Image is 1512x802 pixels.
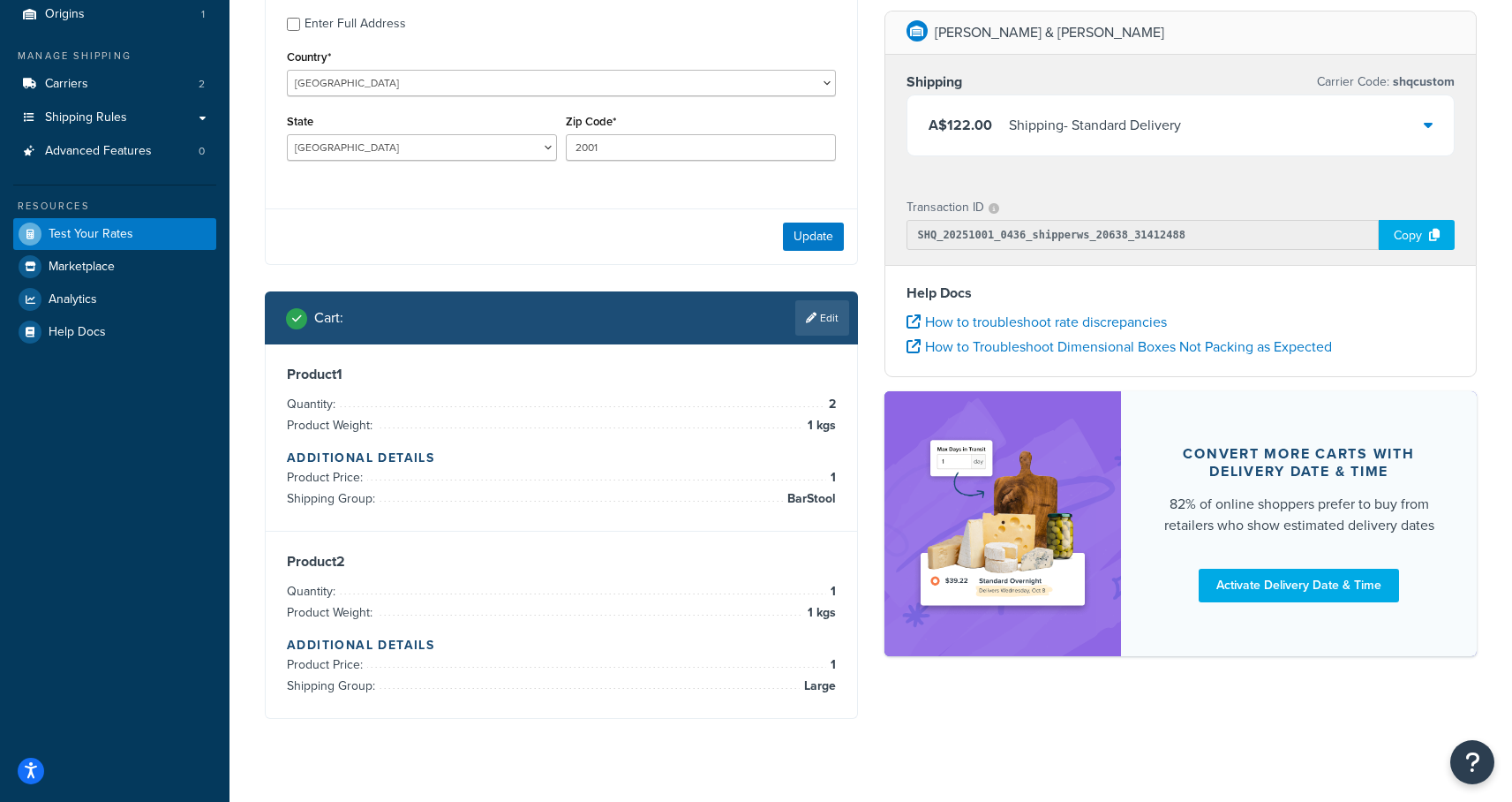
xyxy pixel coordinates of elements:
label: Country* [287,50,331,64]
img: feature-image-ddt-36eae7f7280da8017bfb280eaccd9c446f90b1fe08728e4019434db127062ab4.png [911,418,1095,629]
span: BarStool [783,488,836,510]
span: Product Weight: [287,416,377,435]
a: Marketplace [13,251,216,283]
span: 1 [826,467,836,488]
span: A$122.00 [929,115,992,135]
span: Marketplace [49,260,115,275]
a: Help Docs [13,316,216,348]
div: Convert more carts with delivery date & time [1163,445,1434,480]
span: 2 [199,77,205,92]
span: 1 [826,581,836,602]
span: Test Your Rates [49,227,133,242]
span: Help Docs [49,325,106,340]
span: 0 [199,144,205,159]
h4: Additional Details [287,449,836,467]
span: Product Price: [287,468,367,487]
button: Open Resource Center [1450,740,1494,784]
div: Resources [13,199,216,214]
h3: Product 1 [287,366,836,383]
a: Test Your Rates [13,218,216,250]
span: Large [800,676,836,697]
span: 1 kgs [803,602,836,624]
h3: Shipping [906,73,962,91]
span: Origins [45,7,85,22]
a: How to Troubleshoot Dimensional Boxes Not Packing as Expected [906,337,1332,357]
h4: Additional Details [287,636,836,654]
label: Zip Code* [566,115,616,128]
div: Enter Full Address [305,11,406,36]
a: Activate Delivery Date & Time [1199,569,1399,602]
button: Update [783,223,844,251]
li: Carriers [13,68,216,101]
span: Carriers [45,77,88,92]
input: Enter Full Address [287,18,300,31]
span: 1 [826,654,836,676]
span: Quantity: [287,395,340,413]
span: Shipping Group: [287,489,380,508]
span: Shipping Rules [45,110,127,125]
div: Copy [1379,220,1455,250]
a: Advanced Features0 [13,135,216,168]
h3: Product 2 [287,553,836,571]
span: 1 [201,7,205,22]
a: Carriers2 [13,68,216,101]
h4: Help Docs [906,283,1456,304]
span: Product Weight: [287,603,377,622]
span: Product Price: [287,655,367,674]
div: 82% of online shoppers prefer to buy from retailers who show estimated delivery dates [1163,494,1434,536]
label: State [287,115,313,128]
a: Shipping Rules [13,102,216,134]
span: Advanced Features [45,144,152,159]
p: Carrier Code: [1317,70,1455,95]
span: 1 kgs [803,415,836,436]
a: Analytics [13,284,216,315]
span: 2 [824,394,836,415]
p: [PERSON_NAME] & [PERSON_NAME] [935,20,1164,45]
span: Analytics [49,292,97,307]
a: Edit [795,300,849,336]
li: Advanced Features [13,135,216,168]
h2: Cart : [314,310,343,326]
span: Quantity: [287,582,340,601]
a: How to troubleshoot rate discrepancies [906,312,1167,332]
div: Shipping - Standard Delivery [1009,113,1181,138]
span: shqcustom [1389,72,1455,91]
p: Transaction ID [906,195,984,220]
div: Manage Shipping [13,49,216,64]
span: Shipping Group: [287,677,380,695]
